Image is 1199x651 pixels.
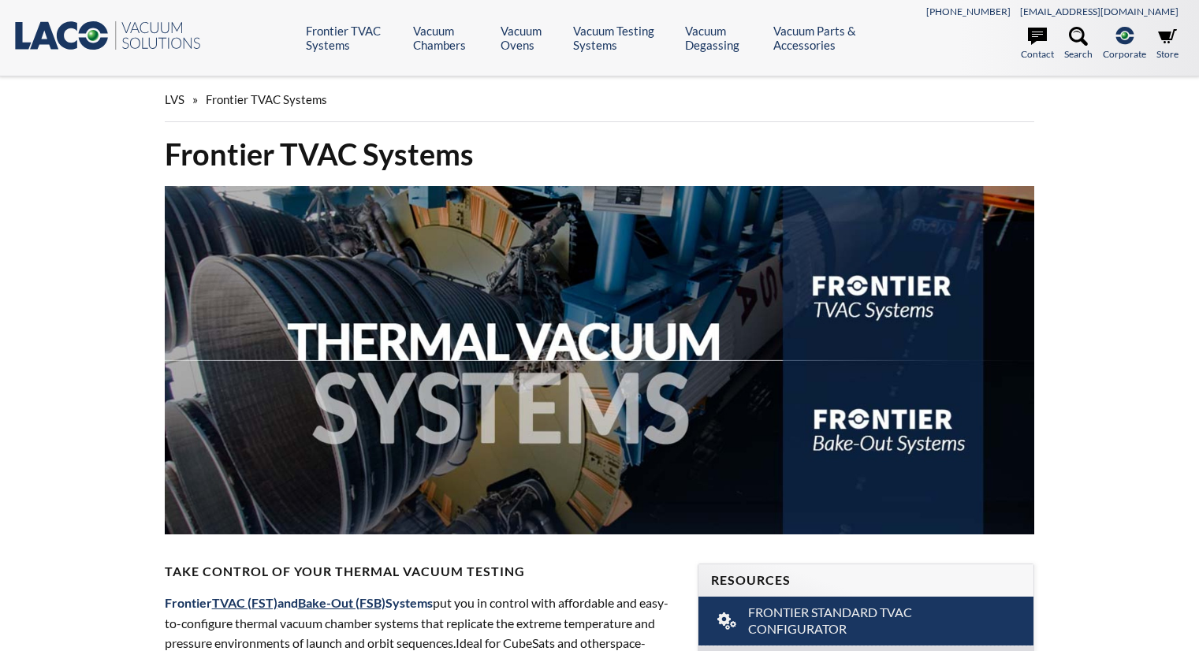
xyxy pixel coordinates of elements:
a: [PHONE_NUMBER] [926,6,1011,17]
a: Vacuum Testing Systems [573,24,673,52]
span: Frontier TVAC Systems [206,92,327,106]
span: Corporate [1103,46,1146,61]
a: Store [1156,27,1179,61]
a: TVAC (FST) [212,595,277,610]
a: Bake-Out (FSB) [298,595,385,610]
h4: Take Control of Your Thermal Vacuum Testing [165,564,680,580]
a: Vacuum Degassing [685,24,761,52]
h1: Frontier TVAC Systems [165,135,1035,173]
span: Frontier Standard TVAC Configurator [748,604,986,638]
h4: Resources [711,572,1021,589]
a: Contact [1021,27,1054,61]
a: [EMAIL_ADDRESS][DOMAIN_NAME] [1020,6,1179,17]
span: Frontier and Systems [165,595,433,610]
span: Id [456,635,467,650]
span: LVS [165,92,184,106]
a: Search [1064,27,1093,61]
a: Frontier Standard TVAC Configurator [698,597,1033,645]
div: » [165,77,1035,122]
a: Vacuum Parts & Accessories [773,24,889,52]
a: Vacuum Chambers [413,24,489,52]
img: Thermal Vacuum Systems header [165,186,1035,534]
a: Frontier TVAC Systems [306,24,401,52]
a: Vacuum Ovens [501,24,561,52]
